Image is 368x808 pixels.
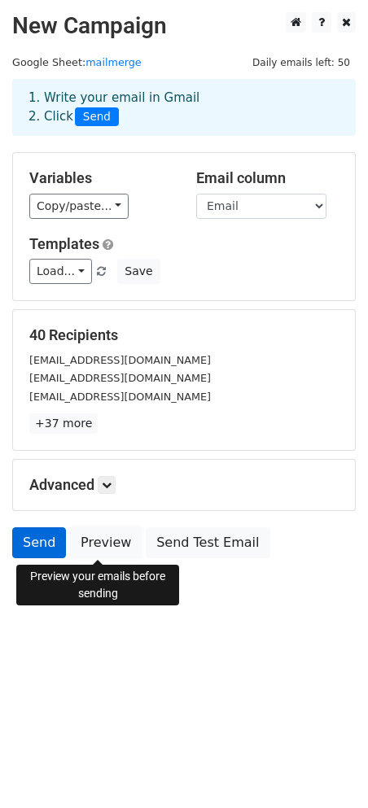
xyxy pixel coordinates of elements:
[29,391,211,403] small: [EMAIL_ADDRESS][DOMAIN_NAME]
[29,259,92,284] a: Load...
[75,107,119,127] span: Send
[146,527,269,558] a: Send Test Email
[29,169,172,187] h5: Variables
[287,730,368,808] iframe: Chat Widget
[85,56,142,68] a: mailmerge
[29,235,99,252] a: Templates
[12,56,142,68] small: Google Sheet:
[29,413,98,434] a: +37 more
[29,194,129,219] a: Copy/paste...
[16,89,352,126] div: 1. Write your email in Gmail 2. Click
[29,372,211,384] small: [EMAIL_ADDRESS][DOMAIN_NAME]
[196,169,339,187] h5: Email column
[12,12,356,40] h2: New Campaign
[117,259,160,284] button: Save
[29,354,211,366] small: [EMAIL_ADDRESS][DOMAIN_NAME]
[29,326,339,344] h5: 40 Recipients
[16,565,179,605] div: Preview your emails before sending
[29,476,339,494] h5: Advanced
[247,56,356,68] a: Daily emails left: 50
[70,527,142,558] a: Preview
[12,527,66,558] a: Send
[247,54,356,72] span: Daily emails left: 50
